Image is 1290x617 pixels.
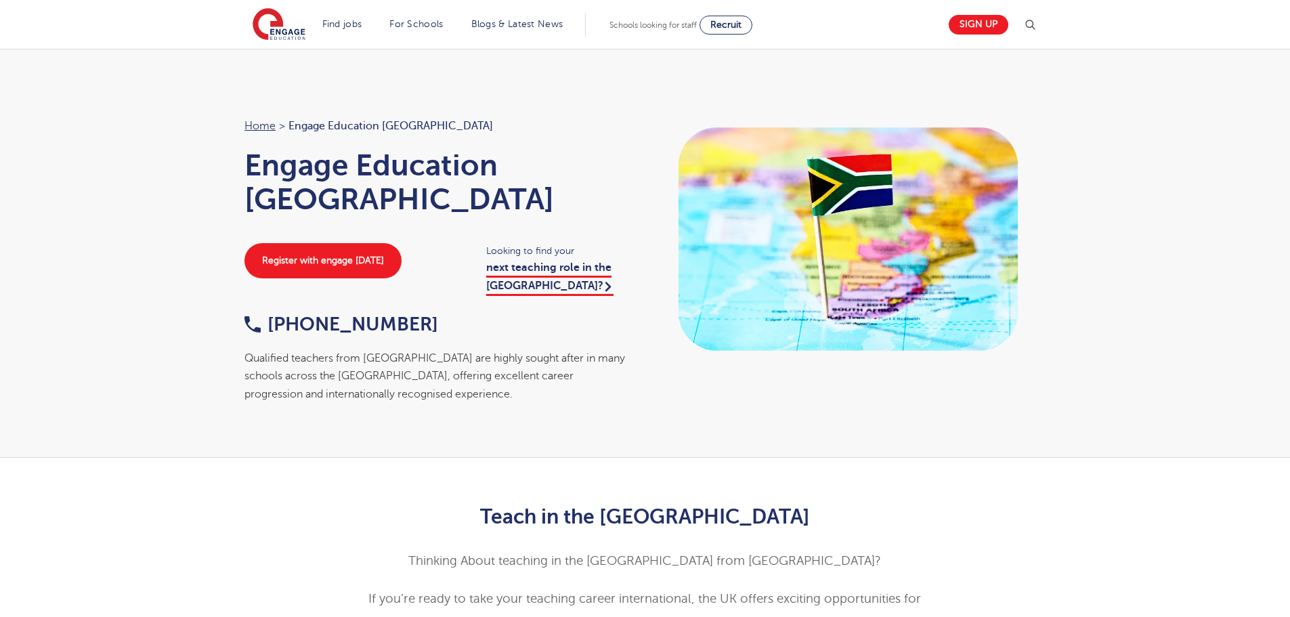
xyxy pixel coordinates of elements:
[288,117,493,135] span: Engage Education [GEOGRAPHIC_DATA]
[471,19,563,29] a: Blogs & Latest News
[322,19,362,29] a: Find jobs
[253,8,305,42] img: Engage Education
[244,120,276,132] a: Home
[244,349,632,403] div: Qualified teachers from [GEOGRAPHIC_DATA] are highly sought after in many schools across the [GEO...
[244,243,402,278] a: Register with engage [DATE]
[389,19,443,29] a: For Schools
[244,117,632,135] nav: breadcrumb
[313,505,977,528] h2: Teach in the [GEOGRAPHIC_DATA]
[486,261,614,295] a: next teaching role in the [GEOGRAPHIC_DATA]?
[279,120,285,132] span: >
[408,554,881,568] span: Thinking About teaching in the [GEOGRAPHIC_DATA] from [GEOGRAPHIC_DATA]?
[700,16,752,35] a: Recruit
[244,314,438,335] a: [PHONE_NUMBER]
[949,15,1008,35] a: Sign up
[609,20,697,30] span: Schools looking for staff
[244,148,632,216] h1: Engage Education [GEOGRAPHIC_DATA]
[486,243,632,259] span: Looking to find your
[710,20,741,30] span: Recruit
